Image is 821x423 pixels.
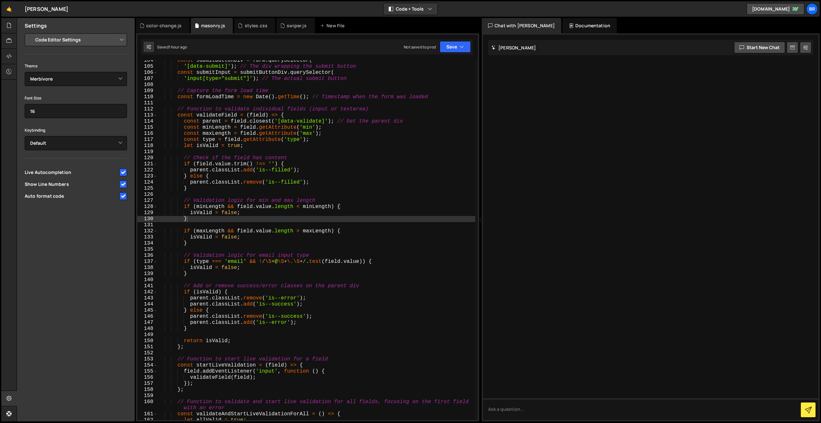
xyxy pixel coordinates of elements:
[137,198,157,204] div: 127
[137,271,157,277] div: 139
[137,283,157,289] div: 141
[25,193,118,199] span: Auto format code
[137,289,157,295] div: 142
[137,155,157,161] div: 120
[137,399,157,411] div: 160
[563,18,617,33] div: Documentation
[137,368,157,375] div: 155
[137,314,157,320] div: 146
[137,94,157,100] div: 110
[137,222,157,228] div: 131
[137,137,157,143] div: 117
[137,76,157,82] div: 107
[137,259,157,265] div: 137
[137,57,157,64] div: 104
[1,1,17,17] a: 🤙
[137,210,157,216] div: 129
[137,192,157,198] div: 126
[137,277,157,283] div: 140
[137,204,157,210] div: 128
[137,387,157,393] div: 158
[384,3,437,15] button: Code + Tools
[734,42,785,53] button: Start new chat
[137,216,157,222] div: 130
[137,246,157,253] div: 135
[137,179,157,186] div: 124
[137,332,157,338] div: 149
[137,112,157,118] div: 113
[137,186,157,192] div: 125
[137,167,157,173] div: 122
[137,381,157,387] div: 157
[157,44,187,50] div: Saved
[245,22,268,29] div: styles.css
[25,63,38,69] label: Theme
[137,265,157,271] div: 138
[137,100,157,106] div: 111
[137,326,157,332] div: 148
[404,44,436,50] div: Not saved to prod
[25,169,118,176] span: Live Autocompletion
[137,393,157,399] div: 159
[137,362,157,368] div: 154
[137,143,157,149] div: 118
[137,320,157,326] div: 147
[320,22,347,29] div: New File
[440,41,471,53] button: Save
[137,88,157,94] div: 109
[25,22,47,29] h2: Settings
[137,106,157,112] div: 112
[169,44,187,50] div: 1 hour ago
[137,82,157,88] div: 108
[137,411,157,417] div: 161
[146,22,182,29] div: color-change.js
[287,22,306,29] div: swiper.js
[137,118,157,125] div: 114
[137,240,157,246] div: 134
[201,22,225,29] div: masonry.js
[137,149,157,155] div: 119
[747,3,804,15] a: [DOMAIN_NAME]
[25,181,118,187] span: Show Line Numbers
[137,356,157,362] div: 153
[482,18,561,33] div: Chat with [PERSON_NAME]
[491,45,536,51] h2: [PERSON_NAME]
[137,70,157,76] div: 106
[137,131,157,137] div: 116
[137,234,157,240] div: 133
[137,228,157,234] div: 132
[137,301,157,307] div: 144
[25,5,68,13] div: [PERSON_NAME]
[137,344,157,350] div: 151
[137,307,157,314] div: 145
[25,127,46,134] label: Keybinding
[137,375,157,381] div: 156
[137,64,157,70] div: 105
[137,125,157,131] div: 115
[25,95,41,101] label: Font Size
[137,338,157,344] div: 150
[806,3,818,15] a: Br
[137,253,157,259] div: 136
[137,350,157,356] div: 152
[137,295,157,301] div: 143
[137,161,157,167] div: 121
[137,173,157,179] div: 123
